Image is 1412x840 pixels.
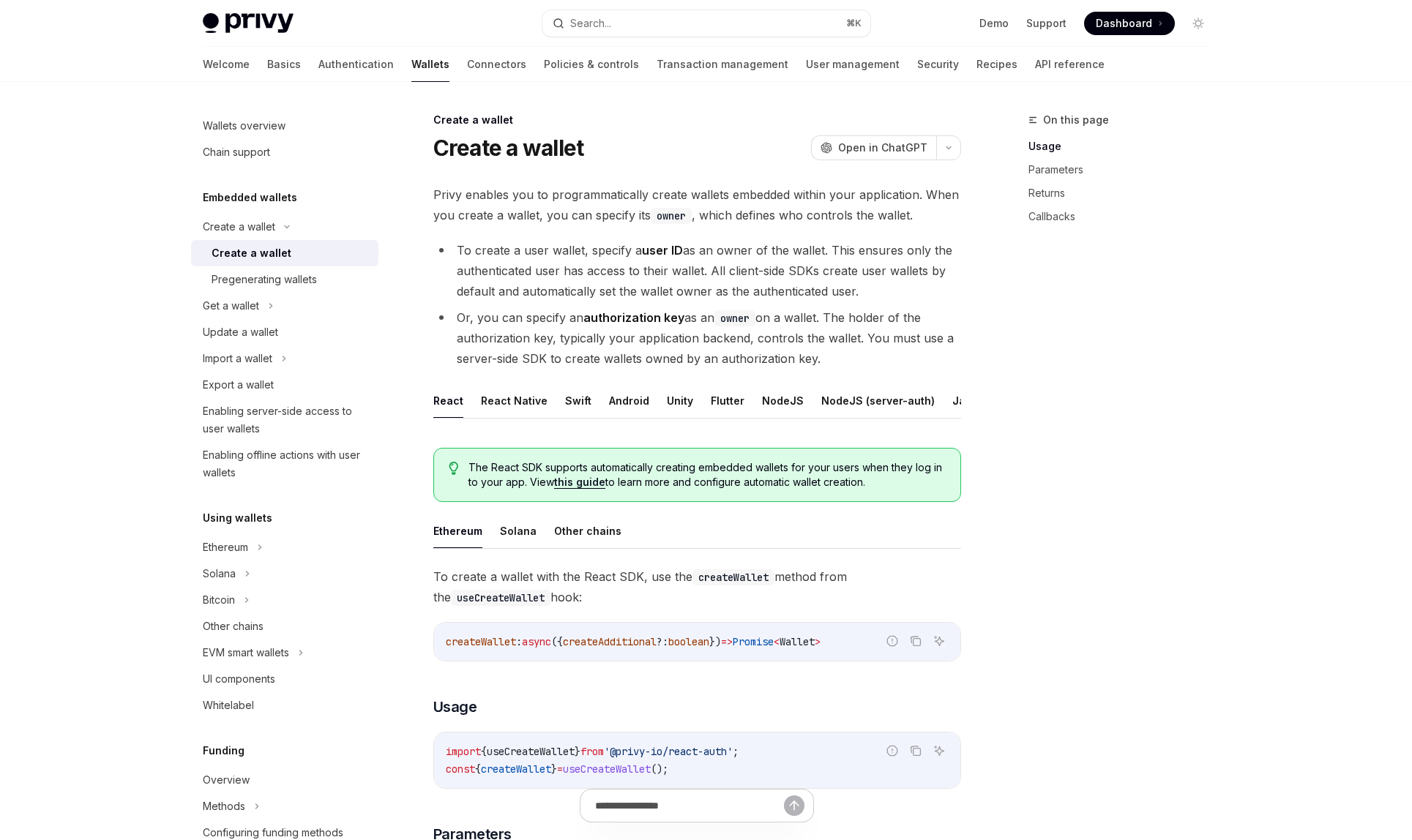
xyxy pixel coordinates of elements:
[1026,16,1067,31] a: Support
[191,240,378,266] a: Create a wallet
[806,47,900,82] a: User management
[191,613,378,640] a: Other chains
[1043,111,1109,129] span: On this page
[433,383,463,418] button: React
[721,635,733,648] span: =>
[203,376,274,394] div: Export a wallet
[446,635,516,648] span: createWallet
[267,47,301,82] a: Basics
[446,762,475,776] span: const
[711,383,744,418] button: Flutter
[191,398,378,442] a: Enabling server-side access to user wallets
[203,644,289,661] div: EVM smart wallets
[1035,47,1105,82] a: API reference
[191,139,378,165] a: Chain support
[467,47,526,82] a: Connectors
[733,745,739,758] span: ;
[433,184,961,225] span: Privy enables you to programmatically create wallets embedded within your application. When you c...
[609,383,649,418] button: Android
[522,635,551,648] span: async
[657,635,668,648] span: ?:
[516,635,522,648] span: :
[203,670,275,688] div: UI components
[203,771,250,789] div: Overview
[203,350,272,367] div: Import a wallet
[554,476,605,489] a: this guide
[203,189,297,206] h5: Embedded wallets
[952,383,978,418] button: Java
[651,208,692,224] code: owner
[557,762,563,776] span: =
[930,631,949,650] button: Ask AI
[604,745,733,758] span: '@privy-io/react-auth'
[191,692,378,719] a: Whitelabel
[203,402,370,438] div: Enabling server-side access to user wallets
[203,117,285,135] div: Wallets overview
[1028,158,1222,181] a: Parameters
[563,762,651,776] span: useCreateWallet
[542,10,870,37] button: Search...⌘K
[433,697,477,717] span: Usage
[563,635,657,648] span: createAdditional
[762,383,804,418] button: NodeJS
[714,310,755,326] code: owner
[318,47,394,82] a: Authentication
[191,266,378,293] a: Pregenerating wallets
[475,762,481,776] span: {
[481,762,551,776] span: createWallet
[203,143,270,161] div: Chain support
[212,244,291,262] div: Create a wallet
[203,47,250,82] a: Welcome
[979,16,1009,31] a: Demo
[657,47,788,82] a: Transaction management
[784,795,804,816] button: Send message
[733,635,774,648] span: Promise
[930,741,949,760] button: Ask AI
[976,47,1017,82] a: Recipes
[411,47,449,82] a: Wallets
[580,745,604,758] span: from
[433,514,482,548] button: Ethereum
[449,462,459,475] svg: Tip
[203,297,259,315] div: Get a wallet
[692,569,774,585] code: createWallet
[203,218,275,236] div: Create a wallet
[811,135,936,160] button: Open in ChatGPT
[500,514,537,548] button: Solana
[1028,205,1222,228] a: Callbacks
[1096,16,1152,31] span: Dashboard
[565,383,591,418] button: Swift
[883,741,902,760] button: Report incorrect code
[191,113,378,139] a: Wallets overview
[433,113,961,127] div: Create a wallet
[1084,12,1175,35] a: Dashboard
[780,635,815,648] span: Wallet
[917,47,959,82] a: Security
[433,135,584,161] h1: Create a wallet
[906,631,925,650] button: Copy the contents from the code block
[212,271,317,288] div: Pregenerating wallets
[642,243,683,258] strong: user ID
[883,631,902,650] button: Report incorrect code
[481,745,487,758] span: {
[544,47,639,82] a: Policies & controls
[203,798,245,815] div: Methods
[774,635,780,648] span: <
[583,310,684,325] strong: authorization key
[191,666,378,692] a: UI components
[203,539,248,556] div: Ethereum
[821,383,935,418] button: NodeJS (server-auth)
[203,509,272,527] h5: Using wallets
[575,745,580,758] span: }
[451,590,550,606] code: useCreateWallet
[191,372,378,398] a: Export a wallet
[191,767,378,793] a: Overview
[203,742,244,760] h5: Funding
[191,319,378,345] a: Update a wallet
[709,635,721,648] span: })
[203,697,254,714] div: Whitelabel
[651,762,668,776] span: ();
[906,741,925,760] button: Copy the contents from the code block
[433,307,961,369] li: Or, you can specify an as an on a wallet. The holder of the authorization key, typically your app...
[846,18,862,29] span: ⌘ K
